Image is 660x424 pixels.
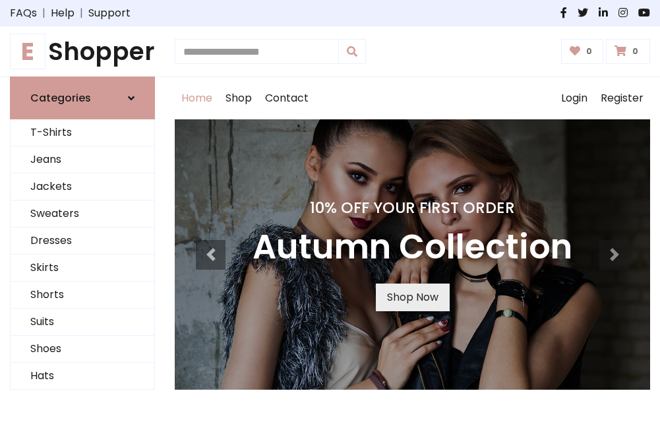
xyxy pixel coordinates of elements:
a: Shop [219,77,258,119]
a: Jeans [11,146,154,173]
a: Shoes [11,336,154,363]
span: | [37,5,51,21]
a: Categories [10,76,155,119]
a: 0 [561,39,604,64]
span: 0 [583,45,595,57]
a: Home [175,77,219,119]
h6: Categories [30,92,91,104]
h3: Autumn Collection [253,227,572,268]
a: Help [51,5,75,21]
a: Hats [11,363,154,390]
a: Suits [11,309,154,336]
h4: 10% Off Your First Order [253,198,572,217]
a: T-Shirts [11,119,154,146]
a: 0 [606,39,650,64]
a: Contact [258,77,315,119]
a: Shorts [11,282,154,309]
a: Jackets [11,173,154,200]
h1: Shopper [10,37,155,66]
span: E [10,34,45,69]
a: Register [594,77,650,119]
a: EShopper [10,37,155,66]
a: Dresses [11,227,154,255]
span: 0 [629,45,642,57]
a: Skirts [11,255,154,282]
a: Shop Now [376,284,450,311]
a: Sweaters [11,200,154,227]
a: Login [555,77,594,119]
a: Support [88,5,131,21]
span: | [75,5,88,21]
a: FAQs [10,5,37,21]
